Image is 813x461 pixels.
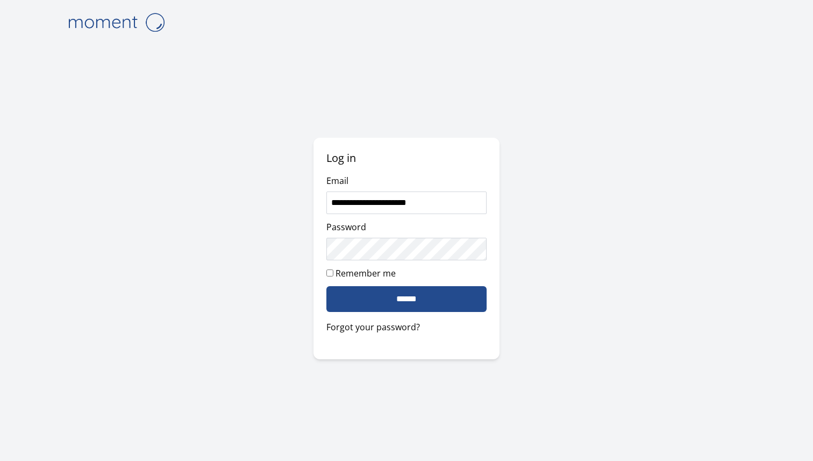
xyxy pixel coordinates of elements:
label: Email [326,175,348,187]
img: logo-4e3dc11c47720685a147b03b5a06dd966a58ff35d612b21f08c02c0306f2b779.png [62,9,170,36]
label: Remember me [336,267,396,279]
label: Password [326,221,366,233]
h2: Log in [326,151,487,166]
a: Forgot your password? [326,321,487,334]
